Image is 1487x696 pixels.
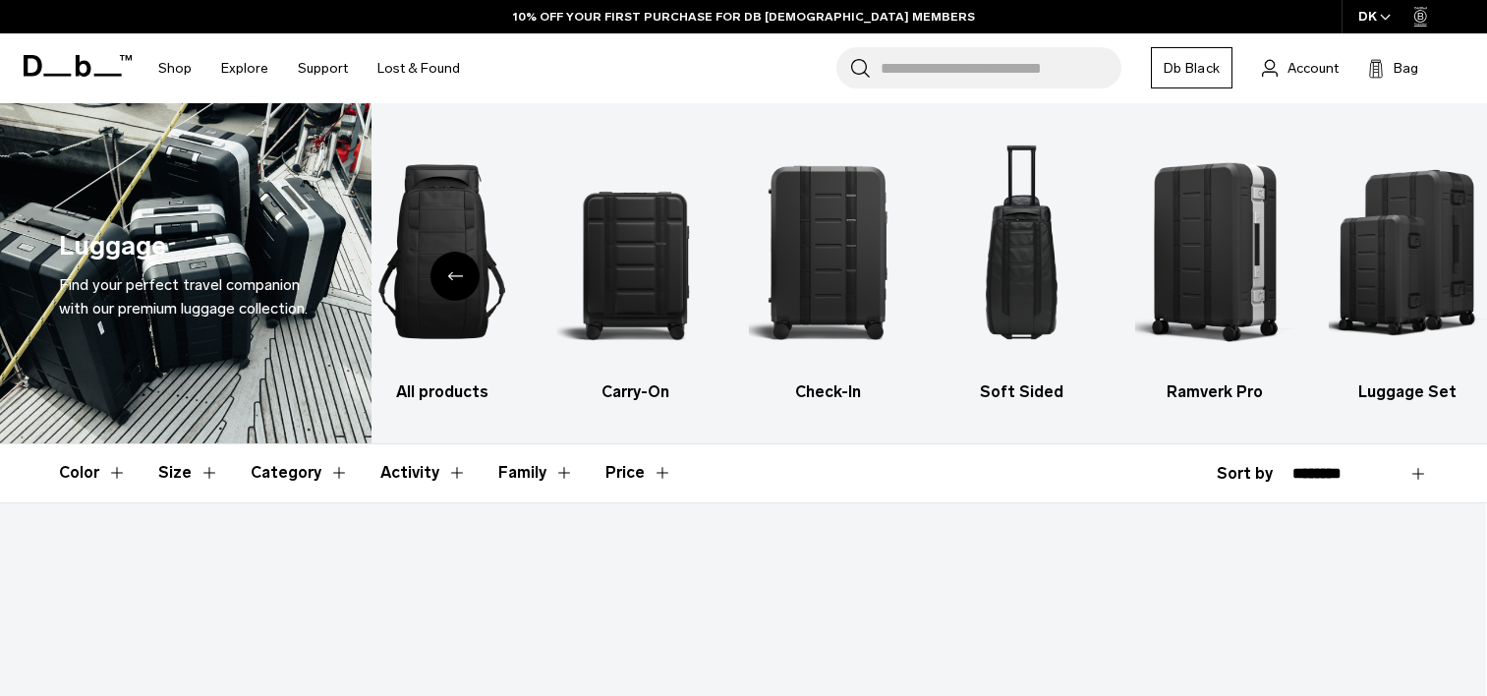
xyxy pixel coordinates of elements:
[1262,56,1339,80] a: Account
[943,133,1102,371] img: Db
[749,380,908,404] h3: Check-In
[1151,47,1232,88] a: Db Black
[556,133,715,371] img: Db
[380,444,467,501] button: Toggle Filter
[1135,133,1294,371] img: Db
[1287,58,1339,79] span: Account
[59,226,166,266] h1: Luggage
[1394,58,1418,79] span: Bag
[143,33,475,103] nav: Main Navigation
[158,444,219,501] button: Toggle Filter
[749,133,908,404] a: Db Check-In
[363,133,522,404] a: Db All products
[363,380,522,404] h3: All products
[943,133,1102,404] li: 4 / 6
[943,133,1102,404] a: Db Soft Sided
[59,444,127,501] button: Toggle Filter
[513,8,975,26] a: 10% OFF YOUR FIRST PURCHASE FOR DB [DEMOGRAPHIC_DATA] MEMBERS
[556,133,715,404] a: Db Carry-On
[363,133,522,404] li: 1 / 6
[749,133,908,371] img: Db
[377,33,460,103] a: Lost & Found
[498,444,574,501] button: Toggle Filter
[59,275,308,318] span: Find your perfect travel companion with our premium luggage collection.
[605,444,672,501] button: Toggle Price
[430,252,480,301] div: Previous slide
[298,33,348,103] a: Support
[221,33,268,103] a: Explore
[556,133,715,404] li: 2 / 6
[556,380,715,404] h3: Carry-On
[943,380,1102,404] h3: Soft Sided
[158,33,192,103] a: Shop
[1135,133,1294,404] li: 5 / 6
[251,444,349,501] button: Toggle Filter
[1368,56,1418,80] button: Bag
[363,133,522,371] img: Db
[1135,133,1294,404] a: Db Ramverk Pro
[749,133,908,404] li: 3 / 6
[1135,380,1294,404] h3: Ramverk Pro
